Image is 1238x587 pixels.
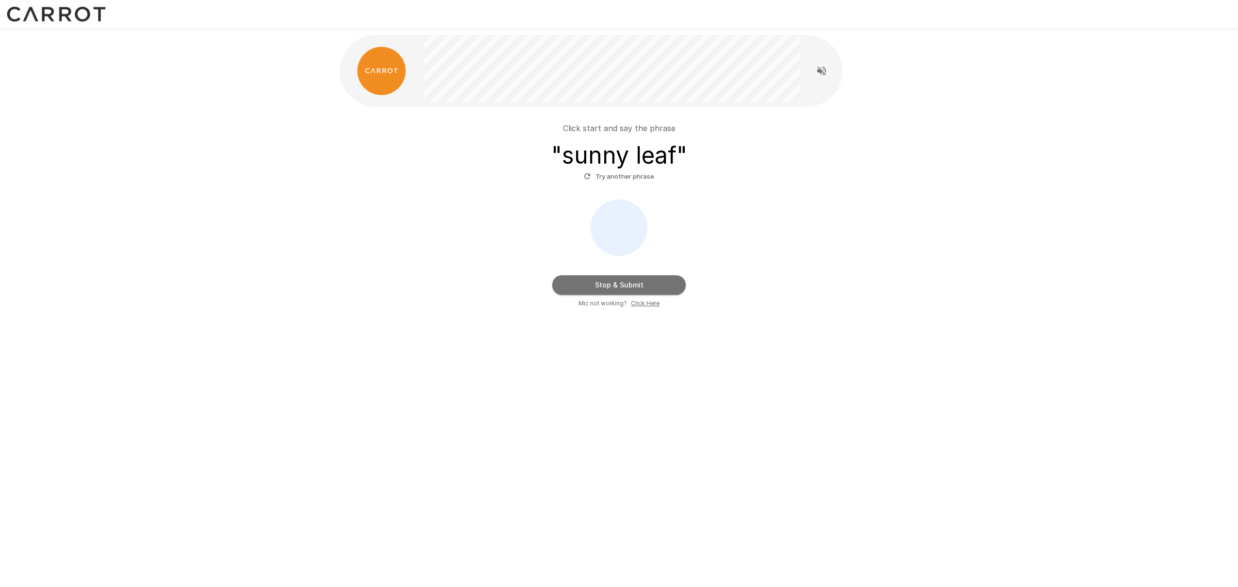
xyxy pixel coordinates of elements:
[357,47,406,95] img: carrot_logo.png
[581,169,657,184] button: Try another phrase
[563,122,676,134] p: Click start and say the phrase
[552,275,686,295] button: Stop & Submit
[578,299,627,308] span: Mic not working?
[812,61,831,81] button: Read questions aloud
[631,300,660,307] u: Click Here
[551,142,687,169] h3: " sunny leaf "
